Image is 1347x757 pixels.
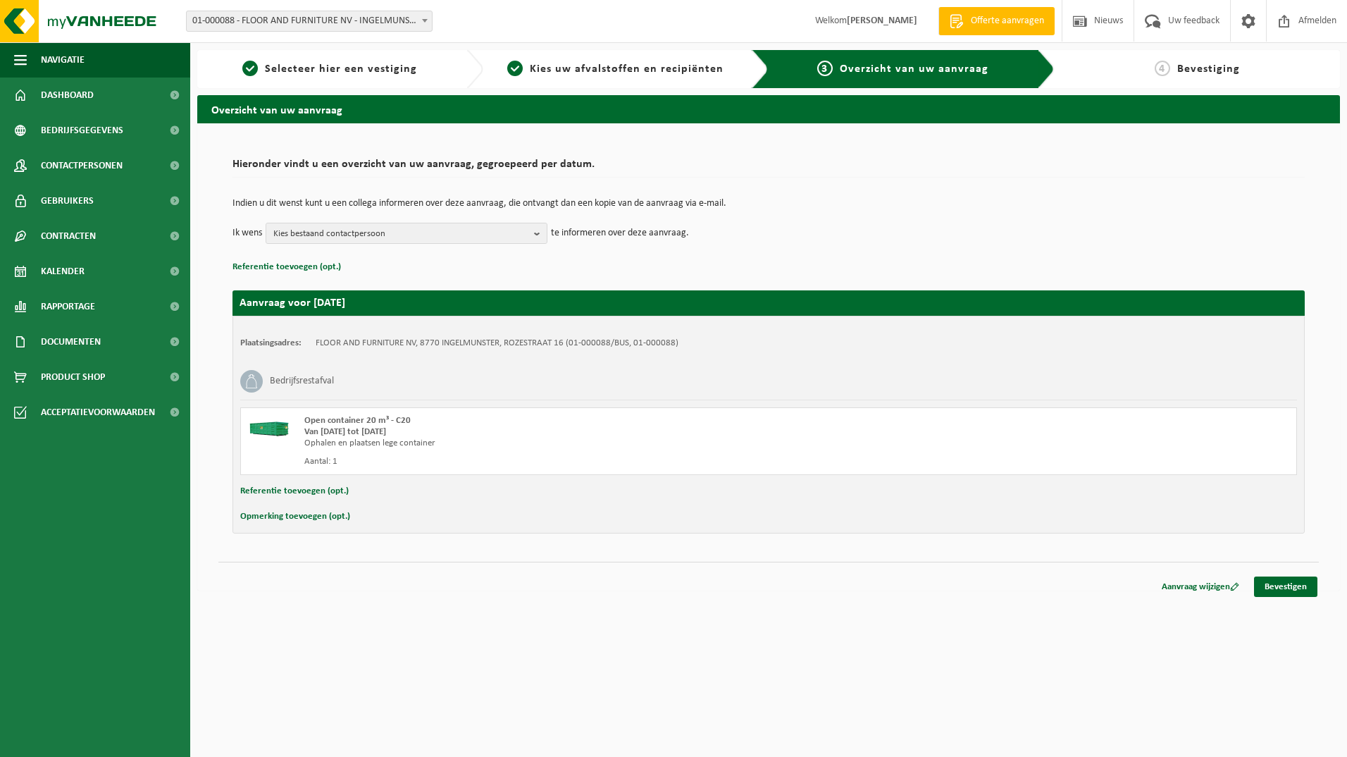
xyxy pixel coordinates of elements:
strong: Plaatsingsadres: [240,338,302,347]
span: 4 [1155,61,1170,76]
span: Gebruikers [41,183,94,219]
h2: Overzicht van uw aanvraag [197,95,1340,123]
span: Open container 20 m³ - C20 [304,416,411,425]
span: Contactpersonen [41,148,123,183]
h2: Hieronder vindt u een overzicht van uw aanvraag, gegroepeerd per datum. [232,159,1305,178]
div: Aantal: 1 [304,456,825,467]
a: Aanvraag wijzigen [1151,577,1250,597]
a: Bevestigen [1254,577,1317,597]
button: Referentie toevoegen (opt.) [240,482,349,500]
td: FLOOR AND FURNITURE NV, 8770 INGELMUNSTER, ROZESTRAAT 16 (01-000088/BUS, 01-000088) [316,338,678,349]
strong: Van [DATE] tot [DATE] [304,427,386,436]
p: te informeren over deze aanvraag. [551,223,689,244]
span: 01-000088 - FLOOR AND FURNITURE NV - INGELMUNSTER [187,11,432,31]
span: Rapportage [41,289,95,324]
span: Product Shop [41,359,105,395]
span: 01-000088 - FLOOR AND FURNITURE NV - INGELMUNSTER [186,11,433,32]
a: 2Kies uw afvalstoffen en recipiënten [490,61,741,78]
span: 1 [242,61,258,76]
a: 1Selecteer hier een vestiging [204,61,455,78]
span: Kies uw afvalstoffen en recipiënten [530,63,724,75]
div: Ophalen en plaatsen lege container [304,438,825,449]
span: Documenten [41,324,101,359]
span: Selecteer hier een vestiging [265,63,417,75]
span: Acceptatievoorwaarden [41,395,155,430]
span: Overzicht van uw aanvraag [840,63,988,75]
button: Kies bestaand contactpersoon [266,223,547,244]
span: Kies bestaand contactpersoon [273,223,528,245]
span: Navigatie [41,42,85,78]
span: 3 [817,61,833,76]
strong: Aanvraag voor [DATE] [240,297,345,309]
span: Contracten [41,219,96,254]
img: HK-XC-20-GN-00.png [248,415,290,436]
strong: [PERSON_NAME] [847,16,917,26]
p: Ik wens [232,223,262,244]
span: Offerte aanvragen [967,14,1048,28]
h3: Bedrijfsrestafval [270,370,334,393]
span: Dashboard [41,78,94,113]
a: Offerte aanvragen [938,7,1055,35]
span: 2 [507,61,523,76]
p: Indien u dit wenst kunt u een collega informeren over deze aanvraag, die ontvangt dan een kopie v... [232,199,1305,209]
button: Opmerking toevoegen (opt.) [240,507,350,526]
button: Referentie toevoegen (opt.) [232,258,341,276]
span: Bevestiging [1177,63,1240,75]
span: Kalender [41,254,85,289]
span: Bedrijfsgegevens [41,113,123,148]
